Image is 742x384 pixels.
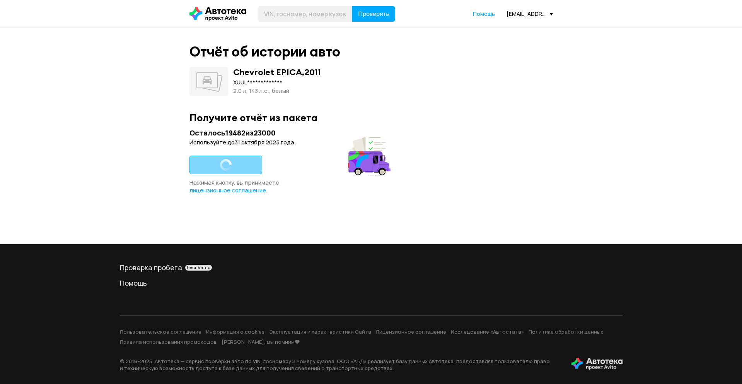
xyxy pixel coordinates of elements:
[507,10,553,17] div: [EMAIL_ADDRESS][DOMAIN_NAME]
[120,358,559,372] p: © 2016– 2025 . Автотека — сервис проверки авто по VIN, госномеру и номеру кузова. ООО «АБД» реали...
[473,10,495,18] a: Помощь
[189,111,553,123] div: Получите отчёт из пакета
[120,338,217,345] a: Правила использования промокодов
[473,10,495,17] span: Помощь
[120,263,623,272] a: Проверка пробегабесплатно
[189,128,393,138] div: Осталось 19482 из 23000
[352,6,395,22] button: Проверить
[358,11,389,17] span: Проверить
[189,43,340,60] div: Отчёт об истории авто
[189,187,266,194] a: лицензионное соглашение
[120,278,623,288] a: Помощь
[120,328,201,335] a: Пользовательское соглашение
[451,328,524,335] a: Исследование «Автостата»
[233,67,321,77] div: Chevrolet EPICA , 2011
[187,265,210,270] span: бесплатно
[189,178,279,194] span: Нажимая кнопку, вы принимаете .
[222,338,300,345] a: [PERSON_NAME], мы помним
[189,139,393,146] div: Используйте до 31 октября 2025 года .
[206,328,264,335] a: Информация о cookies
[269,328,371,335] a: Эксплуатация и характеристики Сайта
[529,328,603,335] a: Политика обработки данных
[120,263,623,272] div: Проверка пробега
[258,6,352,22] input: VIN, госномер, номер кузова
[571,358,623,370] img: tWS6KzJlK1XUpy65r7uaHVIs4JI6Dha8Nraz9T2hA03BhoCc4MtbvZCxBLwJIh+mQSIAkLBJpqMoKVdP8sONaFJLCz6I0+pu7...
[233,87,321,95] div: 2.0 л, 143 л.c., белый
[376,328,446,335] a: Лицензионное соглашение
